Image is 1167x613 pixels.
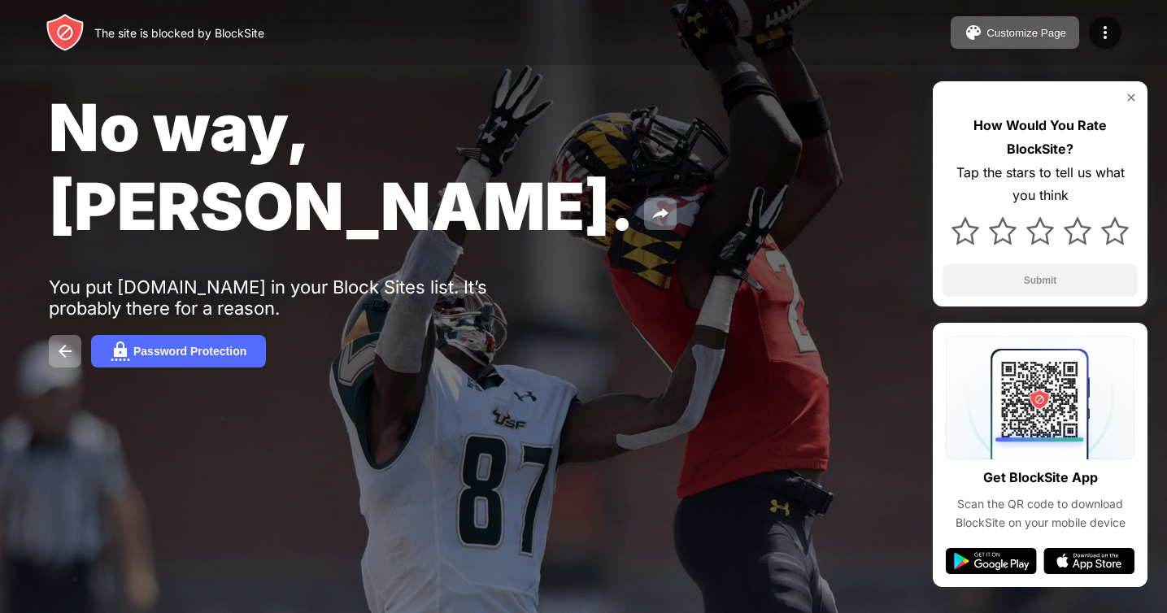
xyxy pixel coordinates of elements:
[989,217,1017,245] img: star.svg
[1043,548,1134,574] img: app-store.svg
[49,276,551,319] div: You put [DOMAIN_NAME] in your Block Sites list. It’s probably there for a reason.
[951,16,1079,49] button: Customize Page
[964,23,983,42] img: pallet.svg
[94,26,264,40] div: The site is blocked by BlockSite
[49,88,634,246] span: No way, [PERSON_NAME].
[46,13,85,52] img: header-logo.svg
[133,345,246,358] div: Password Protection
[983,466,1098,489] div: Get BlockSite App
[946,495,1134,532] div: Scan the QR code to download BlockSite on your mobile device
[1101,217,1129,245] img: star.svg
[946,548,1037,574] img: google-play.svg
[1125,91,1138,104] img: rate-us-close.svg
[1095,23,1115,42] img: menu-icon.svg
[943,161,1138,208] div: Tap the stars to tell us what you think
[651,204,670,224] img: share.svg
[55,341,75,361] img: back.svg
[986,27,1066,39] div: Customize Page
[1026,217,1054,245] img: star.svg
[943,114,1138,161] div: How Would You Rate BlockSite?
[91,335,266,367] button: Password Protection
[1064,217,1091,245] img: star.svg
[951,217,979,245] img: star.svg
[943,264,1138,297] button: Submit
[111,341,130,361] img: password.svg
